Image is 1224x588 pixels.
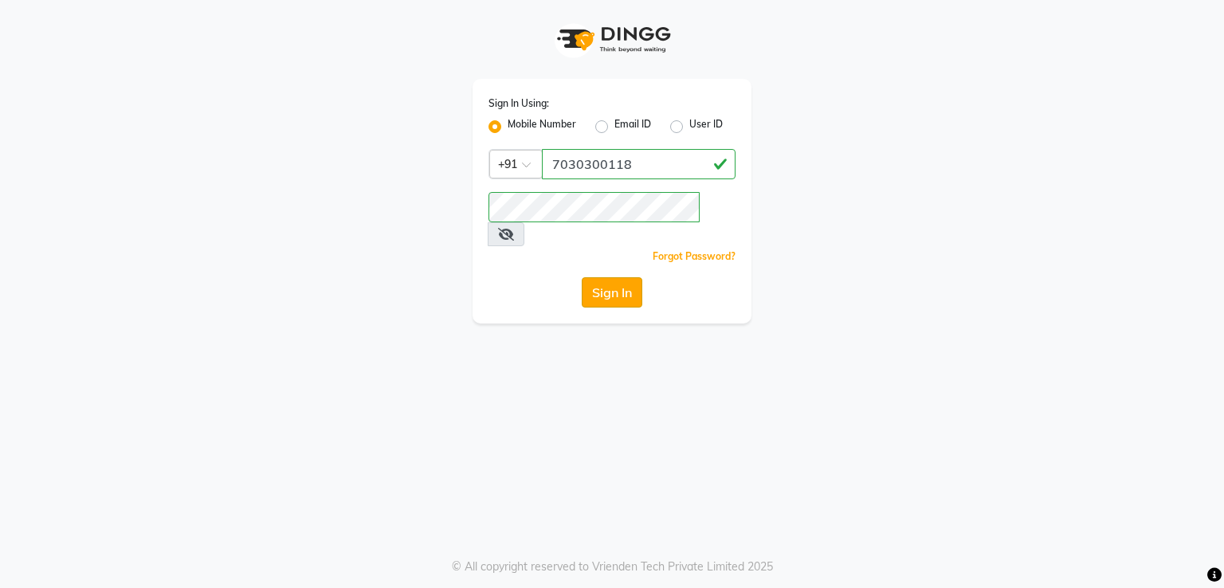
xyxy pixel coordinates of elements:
label: Mobile Number [508,117,576,136]
img: logo1.svg [548,16,676,63]
label: User ID [689,117,723,136]
a: Forgot Password? [653,250,736,262]
input: Username [542,149,736,179]
input: Username [488,192,700,222]
button: Sign In [582,277,642,308]
label: Sign In Using: [488,96,549,111]
label: Email ID [614,117,651,136]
